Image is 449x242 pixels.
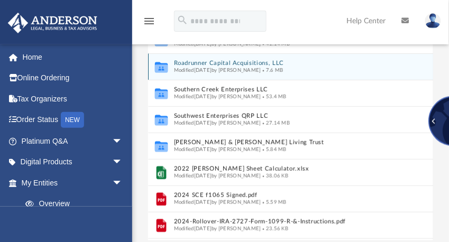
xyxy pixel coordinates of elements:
span: Modified [DATE] by [PERSON_NAME] [173,94,261,99]
a: Platinum Q&Aarrow_drop_down [7,131,139,152]
button: 2022 [PERSON_NAME] Sheet Calculator.xlsx [173,166,387,173]
div: grid [148,1,434,241]
div: NEW [61,112,84,128]
a: Tax Organizers [7,88,139,109]
span: Modified [DATE] by [PERSON_NAME] [173,147,261,152]
a: My Entitiesarrow_drop_down [7,172,139,193]
span: 5.59 MB [261,200,286,205]
i: menu [143,15,155,27]
span: Modified [DATE] by [PERSON_NAME] [173,68,261,73]
span: Modified [DATE] by [PERSON_NAME] [173,173,261,179]
span: Modified [DATE] by [PERSON_NAME] [173,200,261,205]
span: arrow_drop_down [112,172,133,194]
button: Roadrunner Capital Acquisitions, LLC [173,60,387,67]
button: 2024-Rollover-IRA-2727-Form-1099-R-&-Instructions.pdf [173,219,387,226]
button: 2024 SCE f1065 Signed.pdf [173,192,387,199]
button: Southwest Enterprises QRP LLC [173,113,387,120]
button: Southern Creek Enterprises LLC [173,87,387,94]
button: [PERSON_NAME] & [PERSON_NAME] Living Trust [173,139,387,146]
span: Modified [DATE] by [PERSON_NAME] [173,120,261,126]
a: Online Ordering [7,68,139,89]
i: search [177,14,188,26]
a: Digital Productsarrow_drop_down [7,152,139,173]
span: 27.14 MB [261,120,290,126]
span: Modified [DATE] by [PERSON_NAME] [173,226,261,231]
a: Order StatusNEW [7,109,139,131]
a: Overview [15,193,139,215]
span: 53.4 MB [261,94,286,99]
span: Modified [DATE] by [PERSON_NAME] [173,41,261,46]
img: User Pic [425,13,441,29]
span: 41.14 MB [261,41,290,46]
span: arrow_drop_down [112,152,133,173]
span: 38.06 KB [261,173,288,179]
span: 7.6 MB [261,68,283,73]
a: Home [7,46,139,68]
span: 5.84 MB [261,147,286,152]
img: Anderson Advisors Platinum Portal [5,13,100,33]
span: arrow_drop_down [112,131,133,152]
a: menu [143,20,155,27]
span: 23.56 KB [261,226,288,231]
